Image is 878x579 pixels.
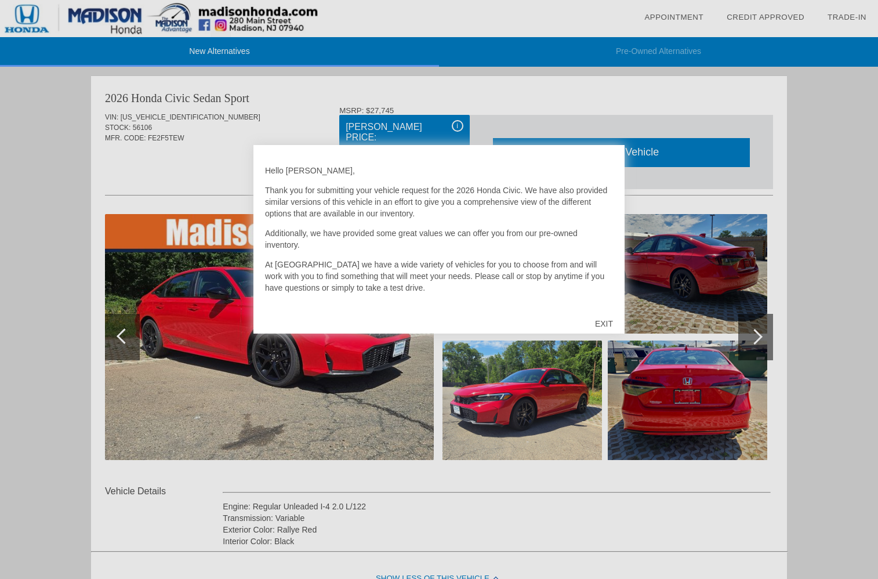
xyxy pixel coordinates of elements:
a: Appointment [644,13,703,21]
a: Credit Approved [727,13,804,21]
p: Additionally, we have provided some great values we can offer you from our pre-owned inventory. [265,227,613,251]
a: Trade-In [828,13,866,21]
p: Hello [PERSON_NAME], [265,165,613,176]
div: EXIT [583,306,625,341]
p: Thank you for submitting your vehicle request for the 2026 Honda Civic. We have also provided sim... [265,184,613,219]
p: At [GEOGRAPHIC_DATA] we have a wide variety of vehicles for you to choose from and will work with... [265,259,613,294]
